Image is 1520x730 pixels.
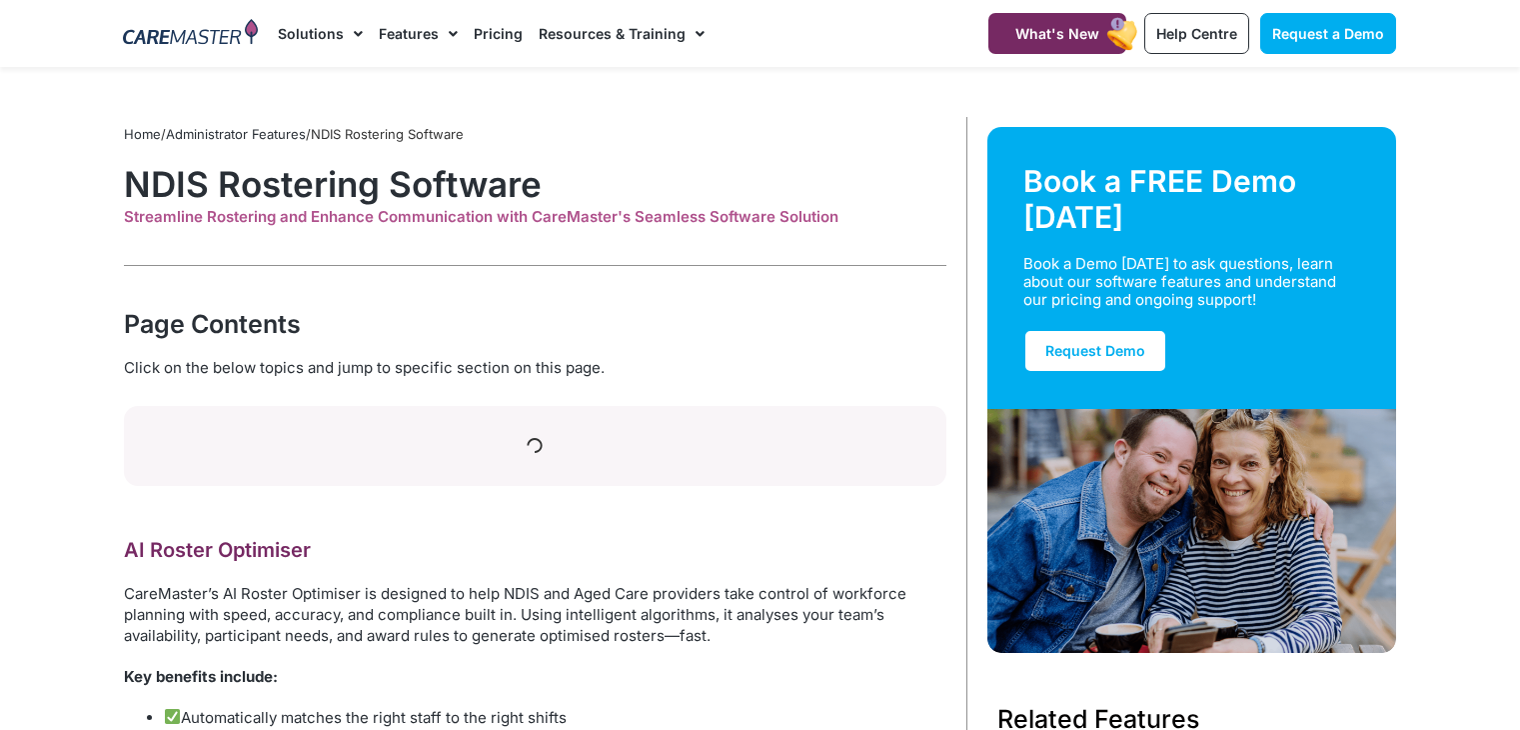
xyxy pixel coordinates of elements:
[124,163,946,205] h1: NDIS Rostering Software
[164,707,946,730] li: Automatically matches the right staff to the right shifts
[124,537,946,563] h2: AI Roster Optimiser
[1023,163,1361,235] div: Book a FREE Demo [DATE]
[124,126,464,142] span: / /
[124,306,946,342] div: Page Contents
[124,126,161,142] a: Home
[1260,13,1396,54] a: Request a Demo
[166,126,306,142] a: Administrator Features
[1272,25,1384,42] span: Request a Demo
[988,13,1126,54] a: What's New
[1015,25,1099,42] span: What's New
[311,126,464,142] span: NDIS Rostering Software
[1156,25,1237,42] span: Help Centre
[124,667,278,686] strong: Key benefits include:
[123,19,258,49] img: CareMaster Logo
[1023,329,1167,373] a: Request Demo
[124,583,946,646] p: CareMaster’s AI Roster Optimiser is designed to help NDIS and Aged Care providers take control of...
[987,409,1397,653] img: Support Worker and NDIS Participant out for a coffee.
[1023,255,1337,309] div: Book a Demo [DATE] to ask questions, learn about our software features and understand our pricing...
[1045,342,1145,359] span: Request Demo
[124,208,946,226] div: Streamline Rostering and Enhance Communication with CareMaster's Seamless Software Solution
[165,709,180,724] img: ✅
[124,357,946,379] div: Click on the below topics and jump to specific section on this page.
[1144,13,1249,54] a: Help Centre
